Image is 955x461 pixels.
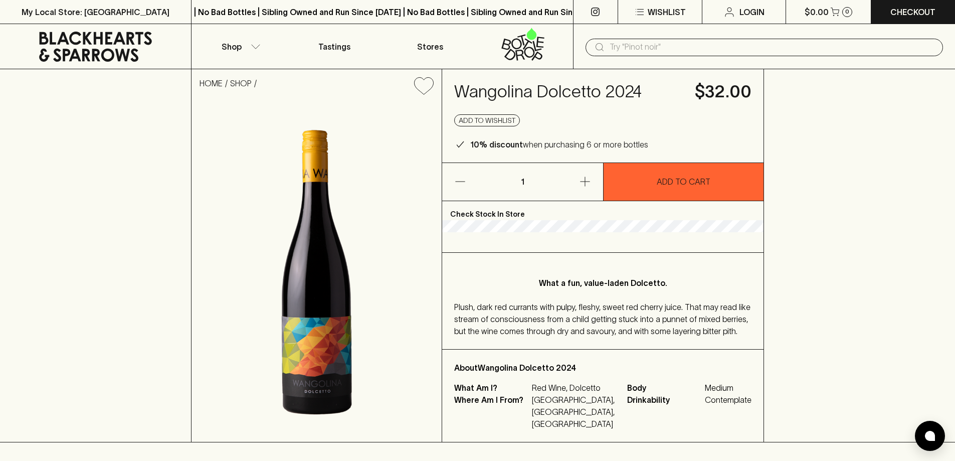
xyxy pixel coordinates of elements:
a: Stores [383,24,478,69]
p: 0 [845,9,849,15]
p: Shop [222,41,242,53]
input: Try "Pinot noir" [610,39,935,55]
p: Wishlist [648,6,686,18]
a: HOME [200,79,223,88]
p: Check Stock In Store [442,201,763,220]
p: What Am I? [454,382,529,394]
button: Add to wishlist [410,73,438,99]
p: Where Am I From? [454,394,529,430]
p: About Wangolina Dolcetto 2024 [454,362,751,374]
button: ADD TO CART [604,163,764,201]
b: 10% discount [470,140,523,149]
p: ADD TO CART [657,176,710,188]
p: What a fun, value-laden Dolcetto. [474,277,731,289]
h4: $32.00 [695,81,751,102]
p: 1 [510,163,534,201]
span: Plush, dark red currants with pulpy, fleshy, sweet red cherry juice. That may read like stream of... [454,302,750,336]
p: Checkout [890,6,935,18]
a: Tastings [287,24,382,69]
p: Red Wine, Dolcetto [532,382,615,394]
h4: Wangolina Dolcetto 2024 [454,81,683,102]
span: Drinkability [627,394,702,406]
p: $0.00 [805,6,829,18]
span: Medium [705,382,751,394]
button: Shop [192,24,287,69]
p: when purchasing 6 or more bottles [470,138,648,150]
a: SHOP [230,79,252,88]
p: My Local Store: [GEOGRAPHIC_DATA] [22,6,169,18]
p: [GEOGRAPHIC_DATA], [GEOGRAPHIC_DATA], [GEOGRAPHIC_DATA] [532,394,615,430]
p: Stores [417,41,443,53]
p: Login [739,6,765,18]
span: Body [627,382,702,394]
span: Contemplate [705,394,751,406]
button: Add to wishlist [454,114,520,126]
img: 41204.png [192,103,442,442]
img: bubble-icon [925,431,935,441]
p: Tastings [318,41,350,53]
